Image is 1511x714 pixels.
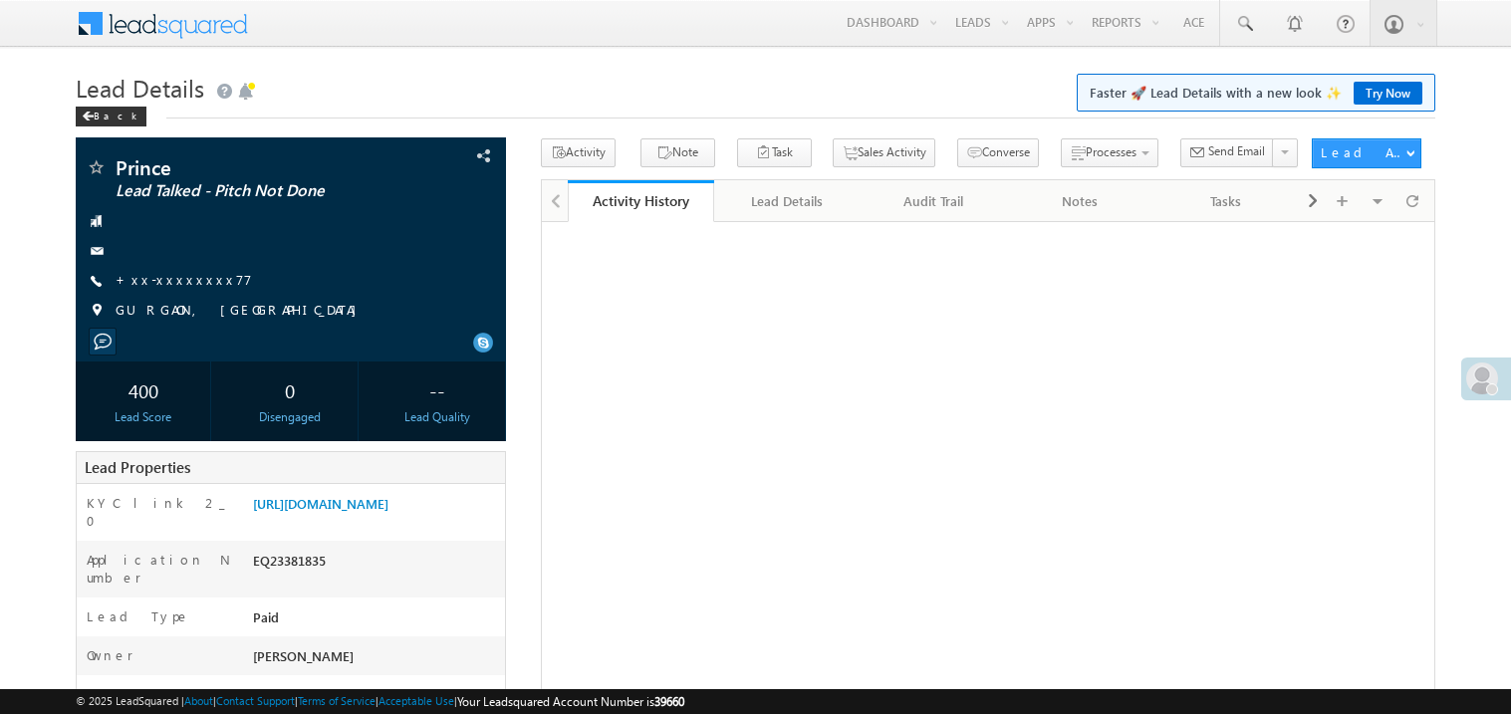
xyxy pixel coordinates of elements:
[87,494,232,530] label: KYC link 2_0
[1153,180,1300,222] a: Tasks
[216,694,295,707] a: Contact Support
[1180,138,1274,167] button: Send Email
[457,694,684,709] span: Your Leadsquared Account Number is
[253,495,388,512] a: [URL][DOMAIN_NAME]
[640,138,715,167] button: Note
[87,607,190,625] label: Lead Type
[76,692,684,711] span: © 2025 LeadSquared | | | | |
[1023,189,1135,213] div: Notes
[583,191,699,210] div: Activity History
[1061,138,1158,167] button: Processes
[1086,144,1136,159] span: Processes
[654,694,684,709] span: 39660
[730,189,843,213] div: Lead Details
[375,408,500,426] div: Lead Quality
[957,138,1039,167] button: Converse
[85,457,190,477] span: Lead Properties
[227,408,353,426] div: Disengaged
[1007,180,1153,222] a: Notes
[877,189,989,213] div: Audit Trail
[1312,138,1421,168] button: Lead Actions
[81,371,206,408] div: 400
[378,694,454,707] a: Acceptable Use
[861,180,1007,222] a: Audit Trail
[87,551,232,587] label: Application Number
[76,106,156,122] a: Back
[116,157,382,177] span: Prince
[1321,143,1405,161] div: Lead Actions
[714,180,861,222] a: Lead Details
[298,694,376,707] a: Terms of Service
[227,371,353,408] div: 0
[76,72,204,104] span: Lead Details
[737,138,812,167] button: Task
[1354,82,1422,105] a: Try Now
[1169,189,1282,213] div: Tasks
[116,271,252,288] a: +xx-xxxxxxxx77
[833,138,935,167] button: Sales Activity
[1090,83,1422,103] span: Faster 🚀 Lead Details with a new look ✨
[1208,142,1265,160] span: Send Email
[375,371,500,408] div: --
[81,408,206,426] div: Lead Score
[87,646,133,664] label: Owner
[248,607,505,635] div: Paid
[184,694,213,707] a: About
[76,107,146,126] div: Back
[568,180,714,222] a: Activity History
[116,181,382,201] span: Lead Talked - Pitch Not Done
[248,551,505,579] div: EQ23381835
[116,301,367,321] span: GURGAON, [GEOGRAPHIC_DATA]
[253,647,354,664] span: [PERSON_NAME]
[541,138,616,167] button: Activity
